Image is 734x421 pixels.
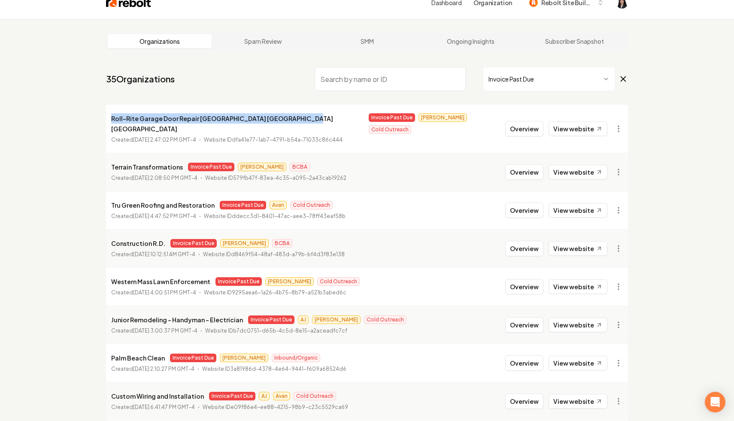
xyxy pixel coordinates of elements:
span: Cold Outreach [317,277,360,286]
button: Overview [505,317,543,333]
a: View website [549,394,607,409]
a: Spam Review [212,34,315,48]
a: View website [549,279,607,294]
a: View website [549,203,607,218]
span: [PERSON_NAME] [220,239,269,248]
a: View website [549,241,607,256]
time: [DATE] 2:10:27 PM GMT-4 [133,366,194,372]
button: Overview [505,355,543,371]
a: Subscriber Snapshot [522,34,626,48]
span: Cold Outreach [294,392,336,400]
p: Website ID dfa41e77-1ab7-4791-b54a-71033c86c444 [204,136,343,144]
span: [PERSON_NAME] [265,277,314,286]
span: Invoice Past Due [220,201,266,209]
p: Created [111,403,195,412]
span: Avan [273,392,290,400]
p: Website ID 9295aea6-1a26-4b75-8b79-a521b3abed6c [204,288,346,297]
p: Junior Remodeling - Handyman - Electrician [111,315,243,325]
span: [PERSON_NAME] [220,354,268,362]
p: Created [111,250,195,259]
span: Cold Outreach [290,201,333,209]
span: Cold Outreach [364,315,406,324]
button: Overview [505,203,543,218]
a: View website [549,356,607,370]
button: Overview [505,241,543,256]
p: Roll-Rite Garage Door Repair [GEOGRAPHIC_DATA] [GEOGRAPHIC_DATA] [GEOGRAPHIC_DATA] [111,113,364,134]
p: Website ID d8469f54-48af-483d-a79b-bf4d3f83e138 [203,250,345,259]
time: [DATE] 3:00:37 PM GMT-4 [133,327,197,334]
p: Website ID ddecc3d1-8401-47ac-aee3-78ff43eaf58b [204,212,346,221]
span: BCBA [272,239,292,248]
span: Invoice Past Due [170,354,216,362]
p: Created [111,327,197,335]
p: Website ID b7dc0751-d65b-4c5d-8e15-a2aceadfc7cf [205,327,347,335]
button: Overview [505,394,543,409]
a: 35Organizations [106,73,175,85]
span: [PERSON_NAME] [419,113,467,122]
a: SMM [315,34,419,48]
span: [PERSON_NAME] [238,163,286,171]
time: [DATE] 10:12:51 AM GMT-4 [133,251,195,257]
p: Western Mass Lawn Enforcement [111,276,210,287]
span: Invoice Past Due [215,277,262,286]
p: Palm Beach Clean [111,353,165,363]
p: Created [111,288,196,297]
p: Construction R.D. [111,238,165,248]
time: [DATE] 6:41:47 PM GMT-4 [133,404,195,410]
p: Created [111,365,194,373]
p: Tru Green Roofing and Restoration [111,200,215,210]
span: BCBA [290,163,310,171]
span: Invoice Past Due [248,315,294,324]
a: Organizations [108,34,212,48]
button: Overview [505,164,543,180]
span: Cold Outreach [369,125,411,134]
button: Overview [505,279,543,294]
a: View website [549,318,607,332]
time: [DATE] 4:47:52 PM GMT-4 [133,213,196,219]
span: Avan [270,201,287,209]
p: Terrain Transformations [111,162,183,172]
time: [DATE] 2:08:50 PM GMT-4 [133,175,197,181]
p: Custom Wiring and Installation [111,391,204,401]
p: Created [111,136,196,144]
span: Invoice Past Due [209,392,255,400]
p: Website ID e09f86e4-ee88-4215-98b9-c23c5529ca69 [203,403,348,412]
span: Invoice Past Due [188,163,234,171]
span: Invoice Past Due [369,113,415,122]
time: [DATE] 2:47:02 PM GMT-4 [133,136,196,143]
div: Open Intercom Messenger [705,392,725,412]
p: Created [111,174,197,182]
span: Inbound/Organic [272,354,320,362]
p: Website ID 3a81986d-4378-4e64-9441-f609a68524d6 [202,365,346,373]
a: View website [549,121,607,136]
span: Invoice Past Due [170,239,217,248]
p: Website ID 579fb47f-83ea-4c35-a095-2a43cab19262 [205,174,346,182]
a: View website [549,165,607,179]
time: [DATE] 4:00:51 PM GMT-4 [133,289,196,296]
span: AJ [298,315,309,324]
span: AJ [259,392,270,400]
span: [PERSON_NAME] [312,315,361,324]
input: Search by name or ID [315,67,466,91]
button: Overview [505,121,543,136]
p: Created [111,212,196,221]
a: Ongoing Insights [419,34,523,48]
